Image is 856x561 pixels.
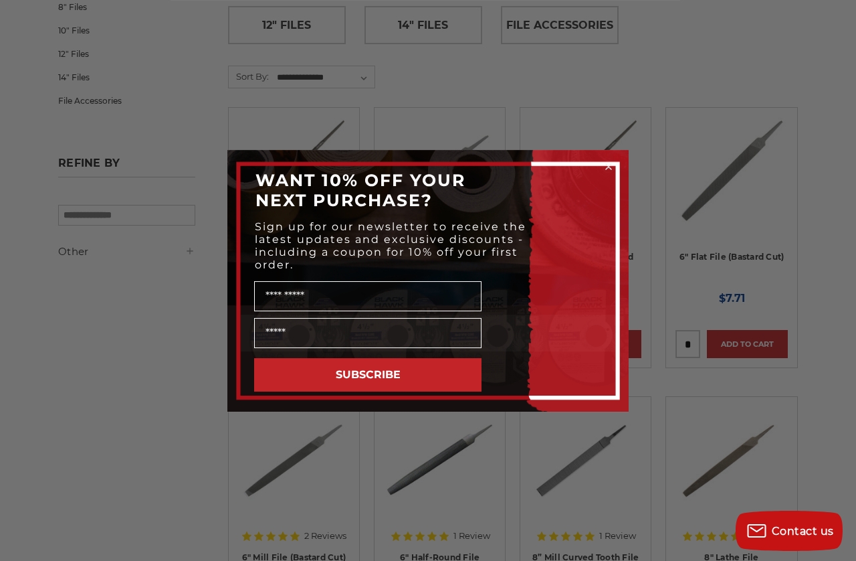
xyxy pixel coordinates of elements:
button: SUBSCRIBE [254,358,481,392]
span: WANT 10% OFF YOUR NEXT PURCHASE? [255,170,465,210]
input: Email [254,318,481,348]
span: Contact us [772,525,834,538]
button: Close dialog [602,160,615,173]
span: Sign up for our newsletter to receive the latest updates and exclusive discounts - including a co... [255,220,526,271]
button: Contact us [736,511,843,551]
